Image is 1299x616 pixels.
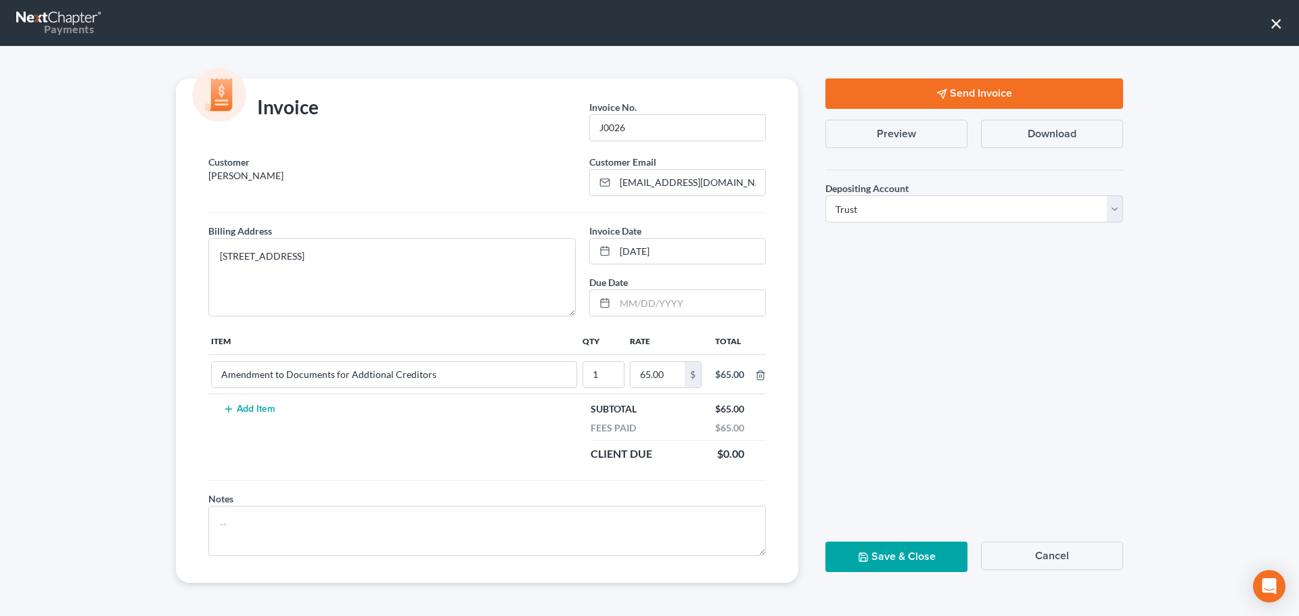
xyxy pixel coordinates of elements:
label: Notes [208,492,233,506]
img: icon-money-cc55cd5b71ee43c44ef0efbab91310903cbf28f8221dba23c0d5ca797e203e98.svg [192,68,246,122]
button: × [1270,12,1283,34]
input: MM/DD/YYYY [615,290,765,316]
div: $65.00 [715,368,744,381]
button: Download [981,120,1123,148]
button: Preview [825,120,967,148]
div: $65.00 [708,421,751,435]
div: Open Intercom Messenger [1253,570,1285,602]
span: Invoice No. [589,101,637,113]
div: Fees Paid [584,421,643,435]
input: 0.00 [631,362,685,387]
label: Due Date [589,275,628,289]
button: Send Invoice [825,78,1123,109]
th: Item [208,327,580,354]
span: Invoice Date [589,225,641,237]
input: -- [212,362,576,387]
div: Invoice [202,95,325,122]
button: Cancel [981,542,1123,570]
div: $ [685,362,701,387]
th: Qty [580,327,627,354]
input: Enter email... [615,170,765,195]
span: Customer Email [589,156,656,168]
div: $0.00 [710,446,751,462]
p: [PERSON_NAME] [208,169,576,183]
span: Billing Address [208,225,272,237]
label: Customer [208,155,250,169]
input: -- [583,362,624,387]
th: Rate [627,327,704,354]
div: Payments [16,22,94,37]
button: Save & Close [825,542,967,572]
a: Payments [16,7,103,39]
input: MM/DD/YYYY [615,239,765,264]
span: Depositing Account [825,183,909,194]
button: Add Item [219,404,279,414]
th: Total [704,327,755,354]
div: $65.00 [708,402,751,416]
div: Client Due [584,446,659,462]
input: -- [590,115,765,141]
div: Subtotal [584,402,643,416]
